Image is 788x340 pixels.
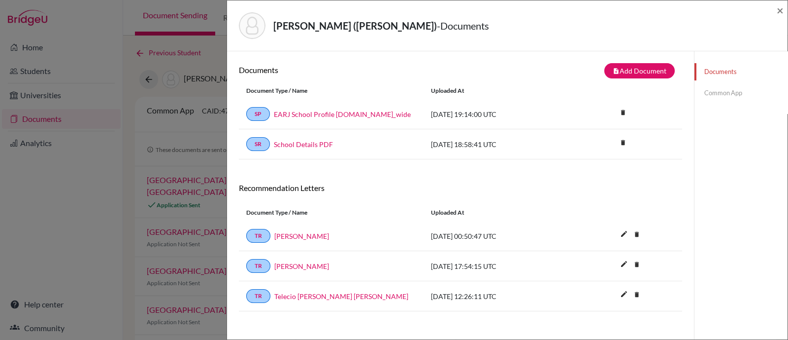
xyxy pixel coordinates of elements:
[616,226,632,242] i: edit
[274,139,333,150] a: School Details PDF
[629,257,644,272] i: delete
[246,289,270,303] a: TR
[616,286,632,302] i: edit
[246,137,270,151] a: SR
[629,287,644,302] i: delete
[431,262,496,270] span: [DATE] 17:54:15 UTC
[629,289,644,302] a: delete
[616,135,630,150] i: delete
[616,137,630,150] a: delete
[616,107,630,120] a: delete
[424,208,571,217] div: Uploaded at
[239,86,424,95] div: Document Type / Name
[246,107,270,121] a: SP
[629,228,644,242] a: delete
[424,139,571,150] div: [DATE] 18:58:41 UTC
[424,109,571,119] div: [DATE] 19:14:00 UTC
[274,261,329,271] a: [PERSON_NAME]
[616,258,632,272] button: edit
[777,3,784,17] span: ×
[246,229,270,243] a: TR
[273,20,437,32] strong: [PERSON_NAME] ([PERSON_NAME])
[694,84,788,102] a: Common App
[694,63,788,80] a: Documents
[274,109,411,119] a: EARJ School Profile [DOMAIN_NAME]_wide
[274,231,329,241] a: [PERSON_NAME]
[239,183,682,192] h6: Recommendation Letters
[613,68,620,75] i: note_add
[431,232,496,240] span: [DATE] 00:50:47 UTC
[616,105,630,120] i: delete
[616,288,632,302] button: edit
[629,227,644,242] i: delete
[431,292,496,301] span: [DATE] 12:26:11 UTC
[424,86,571,95] div: Uploaded at
[246,259,270,273] a: TR
[239,65,460,75] h6: Documents
[239,208,424,217] div: Document Type / Name
[437,20,489,32] span: - Documents
[604,63,675,78] button: note_addAdd Document
[616,256,632,272] i: edit
[629,259,644,272] a: delete
[616,227,632,242] button: edit
[274,291,408,302] a: Telecio [PERSON_NAME] [PERSON_NAME]
[777,4,784,16] button: Close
